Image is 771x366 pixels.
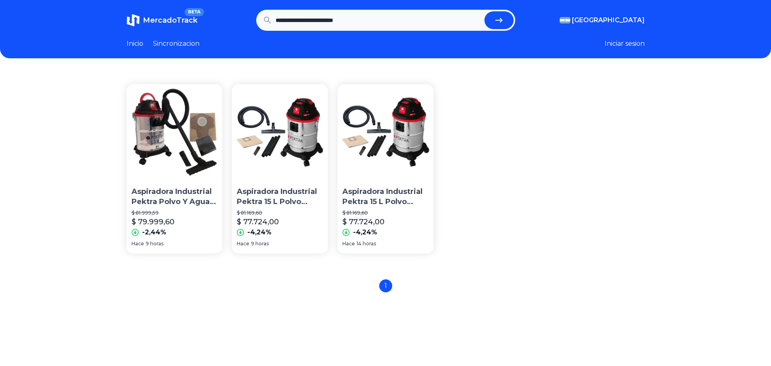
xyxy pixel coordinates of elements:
[127,14,198,27] a: MercadoTrackBETA
[353,228,377,237] p: -4,24%
[247,228,272,237] p: -4,24%
[132,240,144,247] span: Hace
[237,210,323,216] p: $ 81.169,60
[560,15,645,25] button: [GEOGRAPHIC_DATA]
[146,240,164,247] span: 9 horas
[127,84,223,180] img: Aspiradora Industrial Pektra Polvo Y Agua 15 L Aluminio
[342,216,384,228] p: $ 77.724,00
[342,240,355,247] span: Hace
[560,17,570,23] img: Argentina
[153,39,200,49] a: Sincronizacion
[237,187,323,207] p: Aspiradora Industrial Pektra 15 L Polvo Liquido Acero Inox
[342,210,429,216] p: $ 81.169,60
[605,39,645,49] button: Iniciar sesion
[127,14,140,27] img: MercadoTrack
[232,84,328,180] img: Aspiradora Industrial Pektra 15 L Polvo Liquido Acero Inox
[572,15,645,25] span: [GEOGRAPHIC_DATA]
[237,240,249,247] span: Hace
[338,84,433,253] a: Aspiradora Industrial Pektra 15 L Polvo Liquido Acero Inox Color Plateado/negro/rojoAspiradora In...
[127,84,223,253] a: Aspiradora Industrial Pektra Polvo Y Agua 15 L AluminioAspiradora Industrial Pektra Polvo Y Agua ...
[127,39,143,49] a: Inicio
[132,216,174,228] p: $ 79.999,60
[142,228,166,237] p: -2,44%
[132,210,218,216] p: $ 81.999,59
[338,84,433,180] img: Aspiradora Industrial Pektra 15 L Polvo Liquido Acero Inox Color Plateado/negro/rojo
[143,16,198,25] span: MercadoTrack
[342,187,429,207] p: Aspiradora Industrial Pektra 15 L Polvo Liquido Acero Inox Color Plateado/negro/rojo
[251,240,269,247] span: 9 horas
[185,8,204,16] span: BETA
[132,187,218,207] p: Aspiradora Industrial Pektra Polvo Y Agua 15 L Aluminio
[232,84,328,253] a: Aspiradora Industrial Pektra 15 L Polvo Liquido Acero InoxAspiradora Industrial Pektra 15 L Polvo...
[237,216,279,228] p: $ 77.724,00
[357,240,376,247] span: 14 horas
